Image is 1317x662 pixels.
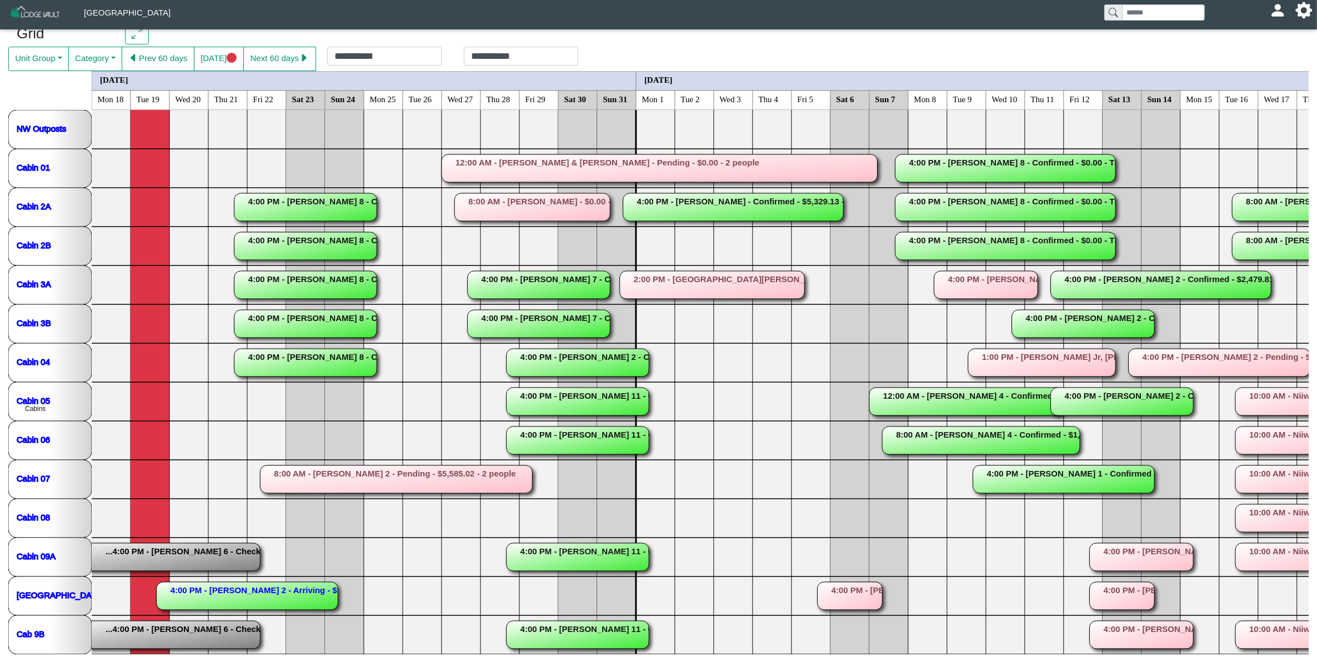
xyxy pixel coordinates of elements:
[409,94,432,103] text: Tue 26
[17,318,51,327] a: Cabin 3B
[681,94,700,103] text: Tue 2
[17,590,103,599] a: [GEOGRAPHIC_DATA]
[243,47,316,71] button: Next 60 dayscaret right fill
[1070,94,1090,103] text: Fri 12
[1109,8,1118,17] svg: search
[227,53,237,63] svg: circle fill
[464,47,578,66] input: Check out
[487,94,510,103] text: Thu 28
[875,94,896,103] text: Sun 7
[9,4,62,24] img: Z
[100,75,128,84] text: [DATE]
[992,94,1018,103] text: Wed 10
[644,75,673,84] text: [DATE]
[17,551,56,560] a: Cabin 09A
[1274,6,1282,14] svg: person fill
[299,53,309,63] svg: caret right fill
[194,47,244,71] button: [DATE]circle fill
[17,201,51,210] a: Cabin 2A
[137,94,160,103] text: Tue 19
[132,28,142,39] svg: arrows angle expand
[642,94,664,103] text: Mon 1
[17,240,51,249] a: Cabin 2B
[292,94,314,103] text: Sat 23
[98,94,124,103] text: Mon 18
[1031,94,1054,103] text: Thu 11
[327,47,442,66] input: Check in
[603,94,628,103] text: Sun 31
[720,94,741,103] text: Wed 3
[17,357,50,366] a: Cabin 04
[1300,6,1308,14] svg: gear fill
[837,94,855,103] text: Sat 6
[125,25,149,45] button: arrows angle expand
[564,94,587,103] text: Sat 30
[448,94,473,103] text: Wed 27
[331,94,355,103] text: Sun 24
[8,47,69,71] button: Unit Group
[17,25,108,43] h3: Grid
[1109,94,1131,103] text: Sat 13
[128,53,139,63] svg: caret left fill
[17,473,50,483] a: Cabin 07
[122,47,194,71] button: caret left fillPrev 60 days
[17,162,50,172] a: Cabin 01
[25,405,46,413] text: Cabins
[525,94,545,103] text: Fri 29
[253,94,273,103] text: Fri 22
[17,629,44,638] a: Cab 9B
[17,395,50,405] a: Cabin 05
[68,47,122,71] button: Category
[370,94,396,103] text: Mon 25
[914,94,937,103] text: Mon 8
[17,512,50,521] a: Cabin 08
[17,279,51,288] a: Cabin 3A
[798,94,814,103] text: Fri 5
[17,123,66,133] a: NW Outposts
[1225,94,1249,103] text: Tue 16
[176,94,201,103] text: Wed 20
[1148,94,1172,103] text: Sun 14
[1186,94,1213,103] text: Mon 15
[1264,94,1290,103] text: Wed 17
[17,434,50,444] a: Cabin 06
[953,94,972,103] text: Tue 9
[759,94,779,103] text: Thu 4
[214,94,238,103] text: Thu 21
